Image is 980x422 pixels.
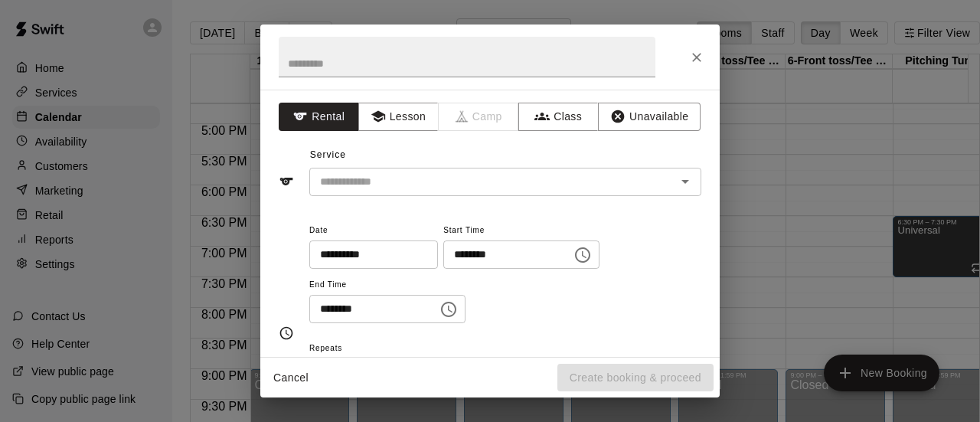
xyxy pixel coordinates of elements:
[309,221,438,241] span: Date
[675,171,696,192] button: Open
[309,339,403,359] span: Repeats
[433,294,464,325] button: Choose time, selected time is 8:00 PM
[443,221,599,241] span: Start Time
[279,325,294,341] svg: Timing
[309,240,427,269] input: Choose date, selected date is Sep 25, 2025
[279,174,294,189] svg: Service
[683,44,710,71] button: Close
[310,149,346,160] span: Service
[567,240,598,270] button: Choose time, selected time is 6:00 PM
[279,103,359,131] button: Rental
[598,103,701,131] button: Unavailable
[266,364,315,392] button: Cancel
[358,103,439,131] button: Lesson
[518,103,599,131] button: Class
[439,103,519,131] span: Camps can only be created in the Services page
[309,275,465,296] span: End Time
